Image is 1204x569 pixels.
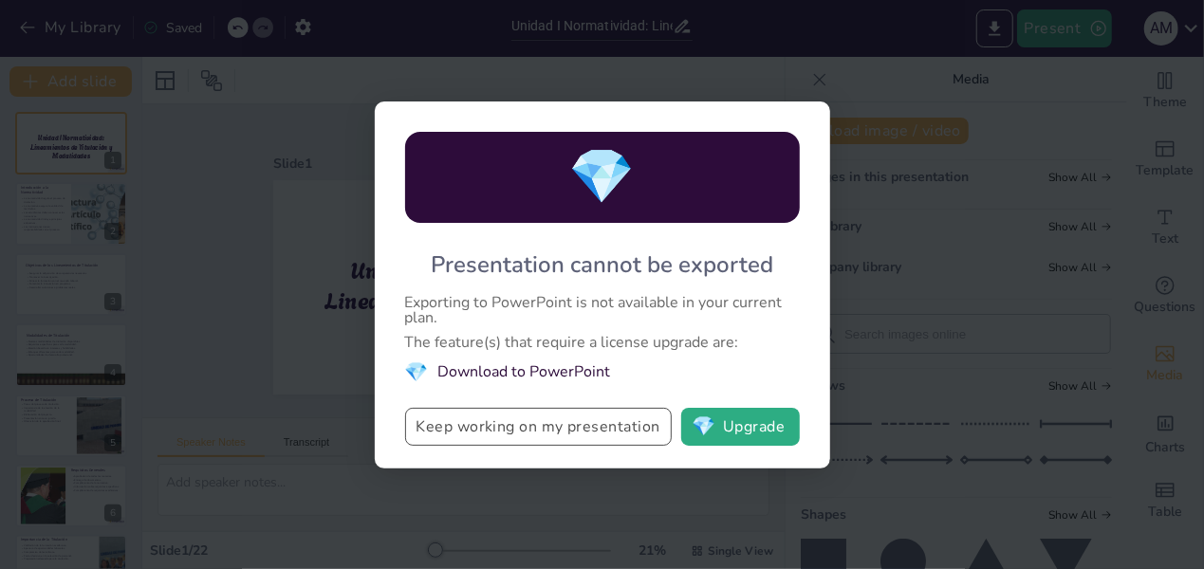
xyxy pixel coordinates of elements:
div: The feature(s) that require a license upgrade are: [405,335,800,350]
span: diamond [692,417,715,436]
div: Exporting to PowerPoint is not available in your current plan. [405,295,800,325]
button: Keep working on my presentation [405,408,672,446]
span: diamond [405,359,429,385]
div: Presentation cannot be exported [431,249,773,280]
li: Download to PowerPoint [405,359,800,385]
span: diamond [569,140,636,213]
button: diamondUpgrade [681,408,800,446]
